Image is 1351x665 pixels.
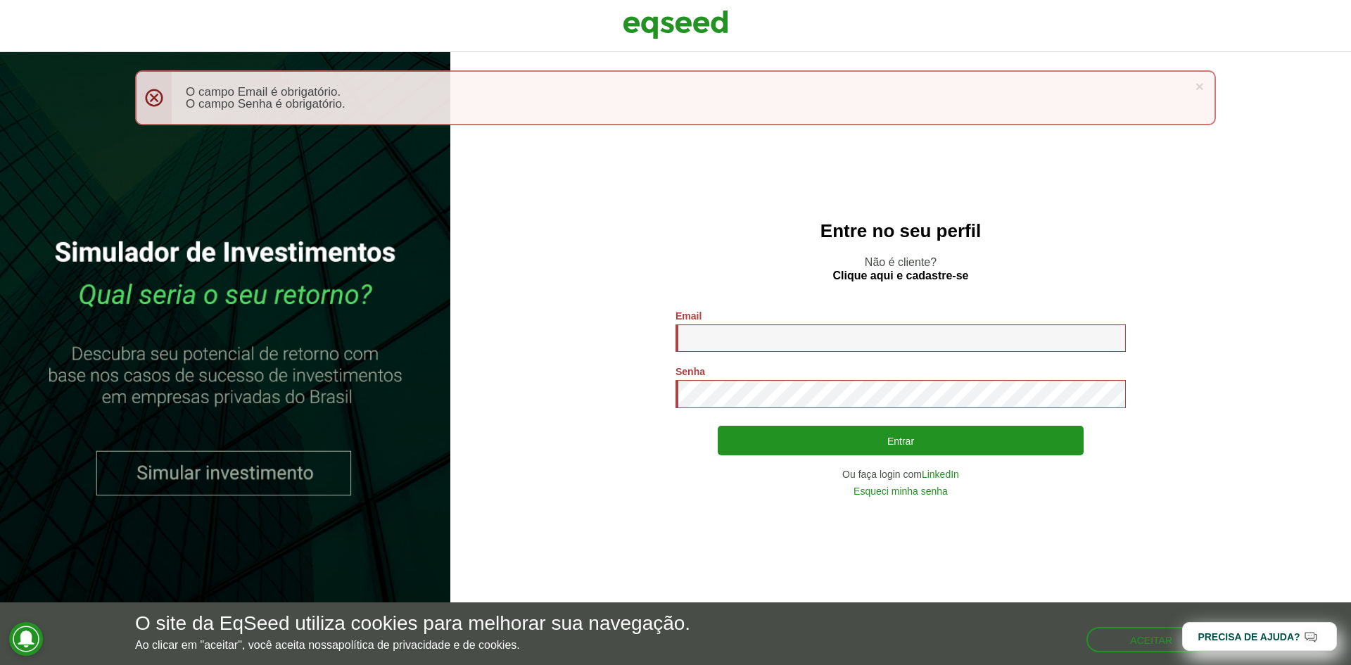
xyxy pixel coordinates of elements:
a: LinkedIn [922,469,959,479]
p: Não é cliente? [478,255,1323,282]
a: × [1195,79,1204,94]
div: Ou faça login com [675,469,1126,479]
p: Ao clicar em "aceitar", você aceita nossa . [135,638,690,652]
button: Entrar [718,426,1084,455]
label: Senha [675,367,705,376]
h5: O site da EqSeed utiliza cookies para melhorar sua navegação. [135,613,690,635]
h2: Entre no seu perfil [478,221,1323,241]
a: política de privacidade e de cookies [338,640,517,651]
li: O campo Email é obrigatório. [186,86,1186,98]
button: Aceitar [1086,627,1216,652]
label: Email [675,311,702,321]
li: O campo Senha é obrigatório. [186,98,1186,110]
a: Clique aqui e cadastre-se [833,270,969,281]
a: Esqueci minha senha [854,486,948,496]
img: EqSeed Logo [623,7,728,42]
